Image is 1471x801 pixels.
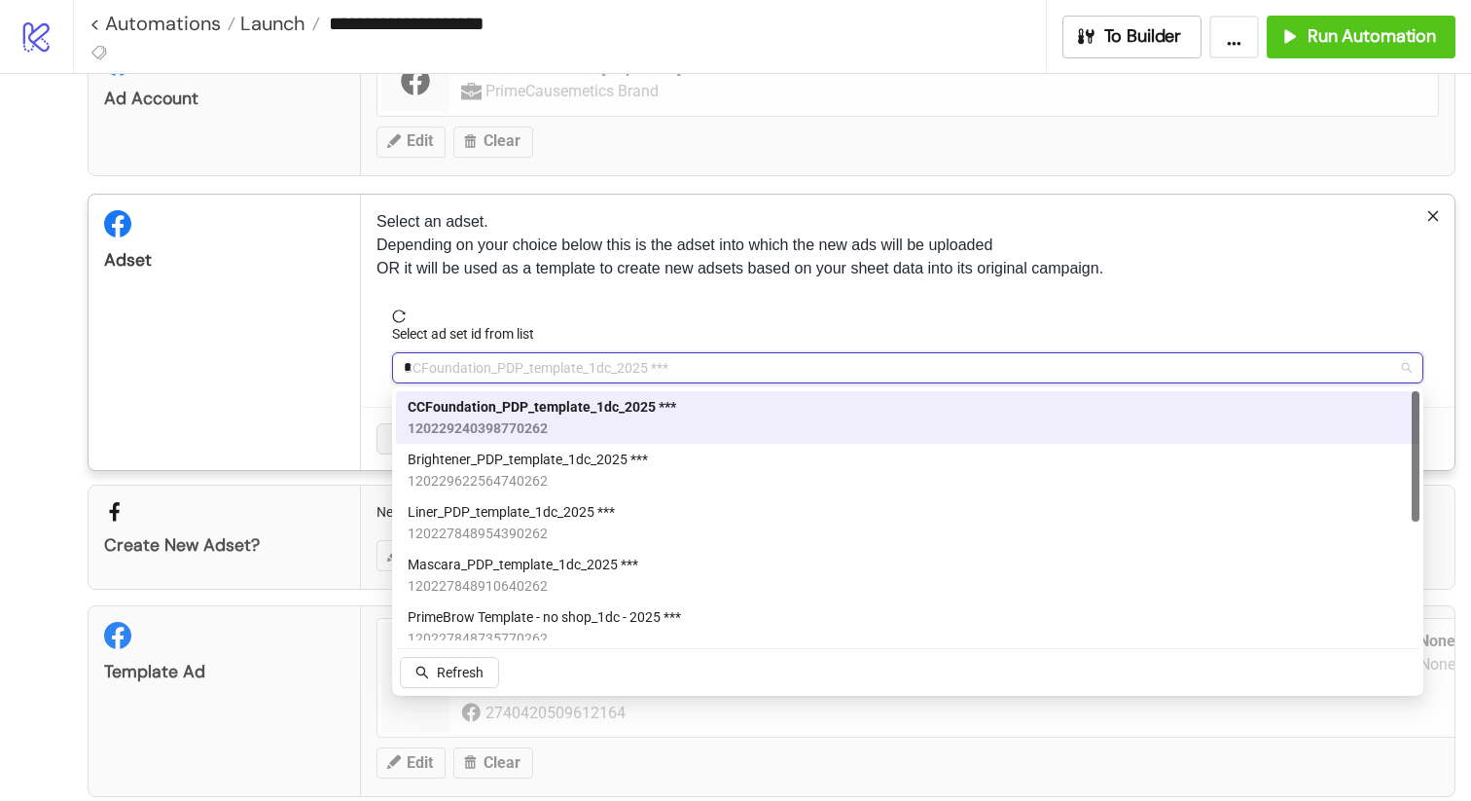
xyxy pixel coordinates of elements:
[396,496,1419,549] div: Liner_PDP_template_1dc_2025 ***
[377,210,1439,280] p: Select an adset. Depending on your choice below this is the adset into which the new ads will be ...
[396,549,1419,601] div: Mascara_PDP_template_1dc_2025 ***
[392,323,547,345] label: Select ad set id from list
[408,449,648,470] span: Brightener_PDP_template_1dc_2025 ***
[377,423,448,455] button: Cancel
[1308,25,1436,48] span: Run Automation
[408,418,676,439] span: 120229240398770262
[104,249,344,272] div: Adset
[396,391,1419,444] div: CCFoundation_PDP_template_1dc_2025 ***
[392,309,1423,323] span: reload
[408,470,648,492] span: 120229622564740262
[408,575,638,597] span: 120227848910640262
[396,444,1419,496] div: Brightener_PDP_template_1dc_2025 ***
[235,11,305,36] span: Launch
[408,606,681,628] span: PrimeBrow Template - no shop_1dc - 2025 ***
[408,628,681,649] span: 120227848735770262
[404,353,1412,382] span: CCFoundation_PDP_template_1dc_2025 ***
[408,396,676,418] span: CCFoundation_PDP_template_1dc_2025 ***
[400,657,499,688] button: Refresh
[437,665,484,680] span: Refresh
[1104,25,1182,48] span: To Builder
[1426,209,1440,223] span: close
[408,501,615,523] span: Liner_PDP_template_1dc_2025 ***
[235,14,320,33] a: Launch
[408,523,615,544] span: 120227848954390262
[1209,16,1259,58] button: ...
[408,554,638,575] span: Mascara_PDP_template_1dc_2025 ***
[415,666,429,679] span: search
[1062,16,1202,58] button: To Builder
[90,14,235,33] a: < Automations
[1267,16,1455,58] button: Run Automation
[396,601,1419,654] div: PrimeBrow Template - no shop_1dc - 2025 ***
